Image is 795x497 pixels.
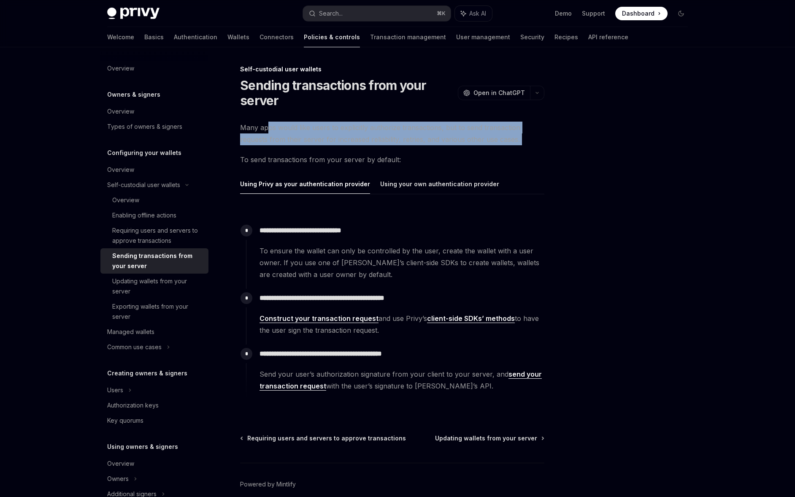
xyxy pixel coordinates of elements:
[107,63,134,73] div: Overview
[240,154,544,166] span: To send transactions from your server by default:
[260,245,544,280] span: To ensure the wallet can only be controlled by the user, create the wallet with a user owner. If ...
[100,119,208,134] a: Types of owners & signers
[107,165,134,175] div: Overview
[112,195,139,205] div: Overview
[240,78,454,108] h1: Sending transactions from your server
[100,299,208,324] a: Exporting wallets from your server
[437,10,446,17] span: ⌘ K
[370,27,446,47] a: Transaction management
[588,27,628,47] a: API reference
[615,7,668,20] a: Dashboard
[107,180,180,190] div: Self-custodial user wallets
[260,368,544,392] span: Send your user’s authorization signature from your client to your server, and with the user’s sig...
[456,27,510,47] a: User management
[260,27,294,47] a: Connectors
[455,6,492,21] button: Ask AI
[107,27,134,47] a: Welcome
[107,90,160,100] h5: Owners & signers
[107,442,178,452] h5: Using owners & signers
[241,434,406,443] a: Requiring users and servers to approve transactions
[112,301,203,322] div: Exporting wallets from your server
[520,27,544,47] a: Security
[174,27,217,47] a: Authentication
[107,368,187,378] h5: Creating owners & signers
[622,9,654,18] span: Dashboard
[100,274,208,299] a: Updating wallets from your server
[427,314,515,323] a: client-side SDKs’ methods
[107,385,123,395] div: Users
[100,413,208,428] a: Key quorums
[319,8,343,19] div: Search...
[112,225,203,246] div: Requiring users and servers to approve transactions
[458,86,530,100] button: Open in ChatGPT
[380,174,499,194] button: Using your own authentication provider
[555,9,572,18] a: Demo
[107,474,129,484] div: Owners
[100,193,208,208] a: Overview
[435,434,537,443] span: Updating wallets from your server
[469,9,486,18] span: Ask AI
[100,104,208,119] a: Overview
[227,27,249,47] a: Wallets
[100,324,208,339] a: Managed wallets
[260,312,544,336] span: and use Privy’s to have the user sign the transaction request.
[435,434,544,443] a: Updating wallets from your server
[107,400,159,410] div: Authorization keys
[100,208,208,223] a: Enabling offline actions
[107,106,134,117] div: Overview
[100,398,208,413] a: Authorization keys
[247,434,406,443] span: Requiring users and servers to approve transactions
[107,327,154,337] div: Managed wallets
[107,148,181,158] h5: Configuring your wallets
[112,210,176,220] div: Enabling offline actions
[100,162,208,177] a: Overview
[240,174,370,194] button: Using Privy as your authentication provider
[674,7,688,20] button: Toggle dark mode
[112,276,203,296] div: Updating wallets from your server
[240,65,544,73] div: Self-custodial user wallets
[240,122,544,145] span: Many apps would like users to explicitly authorize transactions, but to send transaction requests...
[473,89,525,97] span: Open in ChatGPT
[107,8,160,19] img: dark logo
[144,27,164,47] a: Basics
[100,61,208,76] a: Overview
[582,9,605,18] a: Support
[260,314,379,323] a: Construct your transaction request
[100,248,208,274] a: Sending transactions from your server
[107,416,143,426] div: Key quorums
[100,456,208,471] a: Overview
[107,459,134,469] div: Overview
[303,6,451,21] button: Search...⌘K
[100,223,208,248] a: Requiring users and servers to approve transactions
[107,342,162,352] div: Common use cases
[304,27,360,47] a: Policies & controls
[112,251,203,271] div: Sending transactions from your server
[240,480,296,489] a: Powered by Mintlify
[107,122,182,132] div: Types of owners & signers
[554,27,578,47] a: Recipes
